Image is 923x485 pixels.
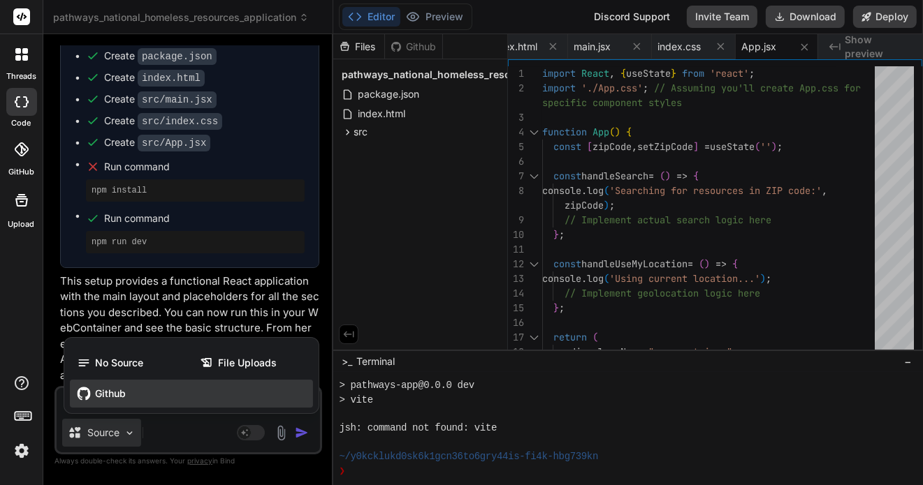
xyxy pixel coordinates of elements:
label: threads [6,70,36,82]
label: code [12,117,31,129]
span: File Uploads [218,356,277,370]
img: settings [10,439,34,463]
span: Github [95,387,126,401]
label: Upload [8,218,35,230]
label: GitHub [8,166,34,178]
span: No Source [95,356,143,370]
